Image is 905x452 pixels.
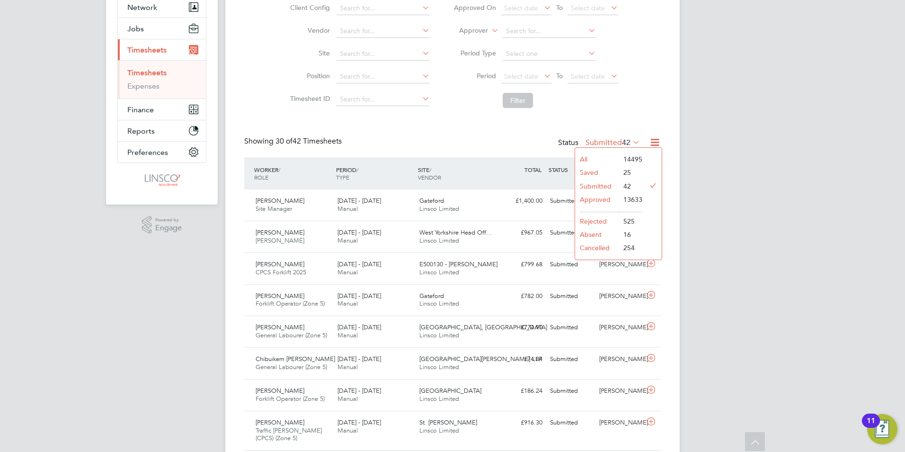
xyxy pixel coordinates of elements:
button: Jobs [118,18,206,39]
span: Timesheets [127,45,167,54]
span: Gateford [419,197,444,205]
span: [GEOGRAPHIC_DATA], [GEOGRAPHIC_DATA] [419,323,547,331]
span: West Yorkshire Head Off… [419,228,492,236]
div: Submitted [546,352,595,367]
label: Approved On [453,3,496,12]
li: 14495 [619,153,642,166]
span: Linsco Limited [419,395,459,403]
input: Search for... [337,93,430,106]
div: £967.05 [497,225,546,241]
div: [PERSON_NAME] [595,289,645,304]
button: Finance [118,99,206,120]
span: 30 of [275,136,293,146]
span: 42 [622,138,630,147]
li: 16 [619,228,642,241]
li: Cancelled [575,241,619,254]
span: Linsco Limited [419,268,459,276]
input: Search for... [337,2,430,15]
label: Vendor [287,26,330,35]
div: £782.00 [497,289,546,304]
span: Linsco Limited [419,331,459,339]
button: Reports [118,120,206,141]
div: Submitted [546,257,595,272]
label: Client Config [287,3,330,12]
div: Showing [244,136,344,146]
div: £186.24 [497,383,546,399]
div: [PERSON_NAME] [595,352,645,367]
div: STATUS [546,161,595,178]
li: All [575,153,619,166]
span: [PERSON_NAME] [256,197,304,205]
span: To [553,1,566,14]
img: linsco-logo-retina.png [142,172,181,188]
div: Submitted [546,225,595,241]
span: [PERSON_NAME] [256,323,304,331]
label: Period Type [453,49,496,57]
div: [PERSON_NAME] [595,383,645,399]
div: Status [558,136,642,150]
div: £916.30 [497,415,546,431]
span: General Labourer (Zone 5) [256,363,327,371]
input: Search for... [337,25,430,38]
span: General Labourer (Zone 5) [256,331,327,339]
span: CPCS Forklift 2025 [256,268,306,276]
span: Powered by [155,216,182,224]
li: Approved [575,193,619,206]
span: Forklift Operator (Zone 5) [256,299,325,307]
span: 42 Timesheets [275,136,342,146]
span: Manual [337,299,358,307]
span: Select date [504,72,538,81]
span: Reports [127,127,155,136]
div: Submitted [546,383,595,399]
span: Manual [337,205,358,213]
span: Select date [571,72,605,81]
span: To [553,70,566,82]
span: Manual [337,331,358,339]
span: Linsco Limited [419,426,459,434]
label: Period [453,72,496,80]
span: [DATE] - [DATE] [337,418,381,426]
span: VENDOR [418,173,441,181]
div: Submitted [546,415,595,431]
span: Linsco Limited [419,363,459,371]
span: Linsco Limited [419,236,459,244]
span: Engage [155,224,182,232]
a: Timesheets [127,68,167,77]
li: 13633 [619,193,642,206]
span: Manual [337,236,358,244]
span: Forklift Operator (Zone 5) [256,395,325,403]
li: 254 [619,241,642,254]
li: Rejected [575,215,619,228]
div: Submitted [546,289,595,304]
span: Linsco Limited [419,205,459,213]
span: [DATE] - [DATE] [337,292,381,300]
span: [DATE] - [DATE] [337,355,381,363]
span: Finance [127,105,154,114]
span: [GEOGRAPHIC_DATA] [419,387,481,395]
span: [DATE] - [DATE] [337,228,381,236]
div: [PERSON_NAME] [595,257,645,272]
span: [GEOGRAPHIC_DATA][PERSON_NAME] LLP [419,355,542,363]
li: 25 [619,166,642,179]
div: £1,400.00 [497,193,546,209]
span: Manual [337,363,358,371]
span: Jobs [127,24,144,33]
div: PERIOD [334,161,416,186]
li: Submitted [575,180,619,193]
div: SITE [416,161,497,186]
span: / [356,166,358,173]
label: Position [287,72,330,80]
span: TOTAL [524,166,541,173]
label: Approver [445,26,488,36]
button: Open Resource Center, 11 new notifications [867,414,897,444]
div: £74.84 [497,352,546,367]
span: Chibuikem [PERSON_NAME] [256,355,335,363]
button: Timesheets [118,39,206,60]
span: [DATE] - [DATE] [337,387,381,395]
span: [DATE] - [DATE] [337,260,381,268]
span: ROLE [254,173,268,181]
span: Select date [571,4,605,12]
input: Search for... [337,70,430,83]
input: Search for... [337,47,430,61]
li: Absent [575,228,619,241]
